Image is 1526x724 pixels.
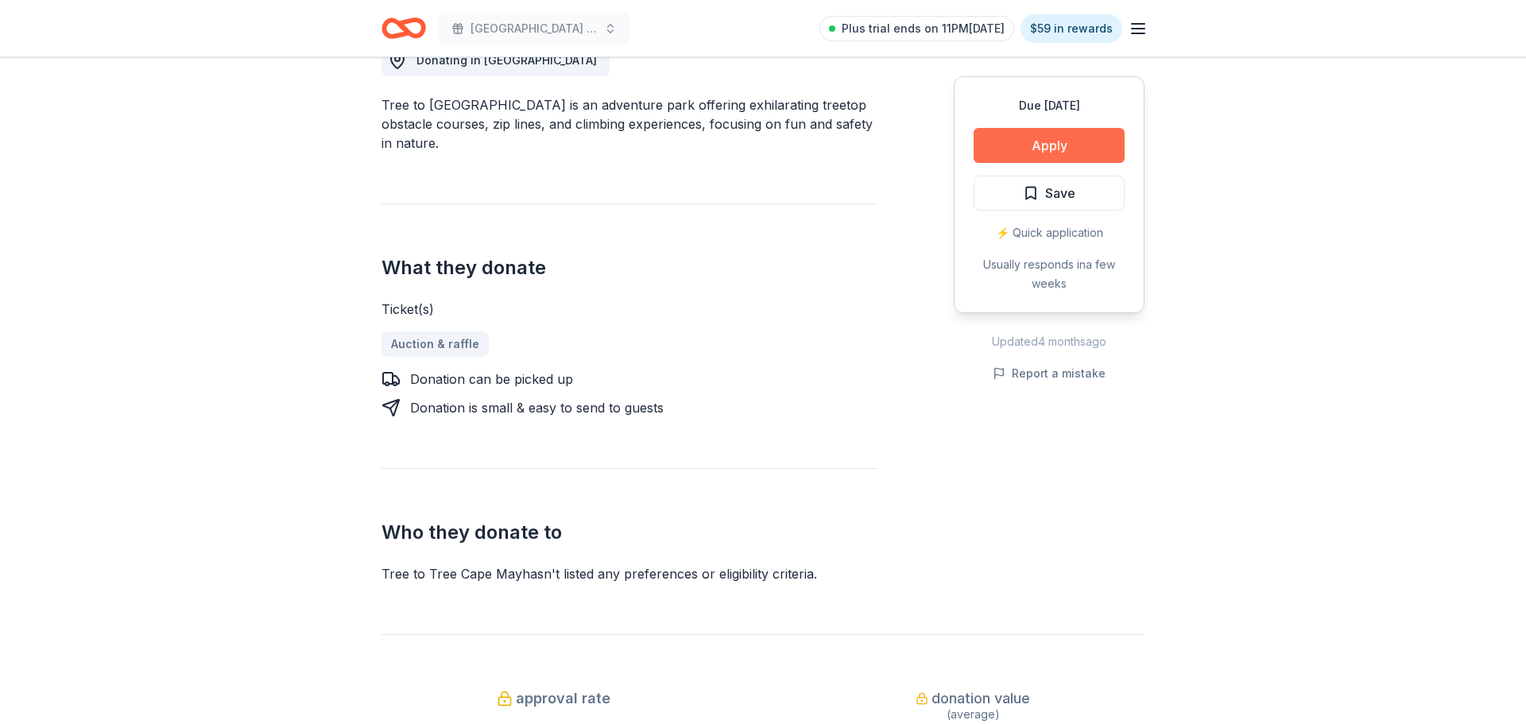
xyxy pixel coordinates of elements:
[439,13,629,45] button: [GEOGRAPHIC_DATA] Graduation Ball/Annual Fashion Show 2026
[416,53,597,67] span: Donating in [GEOGRAPHIC_DATA]
[931,686,1030,711] span: donation value
[974,176,1125,211] button: Save
[974,255,1125,293] div: Usually responds in a few weeks
[381,10,426,47] a: Home
[974,223,1125,242] div: ⚡️ Quick application
[974,128,1125,163] button: Apply
[801,705,1144,724] div: (average)
[381,255,877,281] h2: What they donate
[410,370,573,389] div: Donation can be picked up
[410,398,664,417] div: Donation is small & easy to send to guests
[954,332,1144,351] div: Updated 4 months ago
[381,95,877,153] div: Tree to [GEOGRAPHIC_DATA] is an adventure park offering exhilarating treetop obstacle courses, zi...
[381,300,877,319] div: Ticket(s)
[974,96,1125,115] div: Due [DATE]
[381,564,877,583] div: Tree to Tree Cape May hasn ' t listed any preferences or eligibility criteria.
[1045,183,1075,203] span: Save
[842,19,1005,38] span: Plus trial ends on 11PM[DATE]
[993,364,1106,383] button: Report a mistake
[381,331,489,357] a: Auction & raffle
[819,16,1014,41] a: Plus trial ends on 11PM[DATE]
[1021,14,1122,43] a: $59 in rewards
[516,686,610,711] span: approval rate
[471,19,598,38] span: [GEOGRAPHIC_DATA] Graduation Ball/Annual Fashion Show 2026
[381,520,877,545] h2: Who they donate to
